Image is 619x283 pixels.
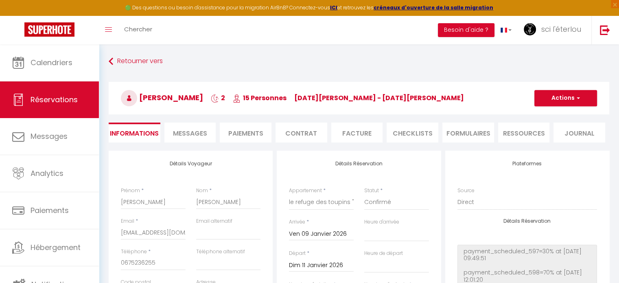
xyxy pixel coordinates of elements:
[289,250,306,257] label: Départ
[121,187,140,195] label: Prénom
[31,131,68,141] span: Messages
[173,129,207,138] span: Messages
[330,4,337,11] a: ICI
[364,187,379,195] label: Statut
[541,24,581,34] span: sci l'éterlou
[7,3,31,28] button: Ouvrir le widget de chat LiveChat
[457,187,475,195] label: Source
[553,123,605,143] li: Journal
[196,217,232,225] label: Email alternatif
[294,93,464,103] span: [DATE][PERSON_NAME] - [DATE][PERSON_NAME]
[331,123,383,143] li: Facture
[600,25,610,35] img: logout
[364,218,399,226] label: Heure d'arrivée
[121,217,134,225] label: Email
[124,25,152,33] span: Chercher
[109,54,609,69] a: Retourner vers
[584,246,613,277] iframe: Chat
[118,16,158,44] a: Chercher
[121,92,203,103] span: [PERSON_NAME]
[364,250,403,257] label: Heure de départ
[31,57,72,68] span: Calendriers
[220,123,271,143] li: Paiements
[31,168,63,178] span: Analytics
[233,93,287,103] span: 15 Personnes
[196,248,245,256] label: Téléphone alternatif
[276,123,327,143] li: Contrat
[438,23,494,37] button: Besoin d'aide ?
[524,23,536,35] img: ...
[289,161,429,167] h4: Détails Réservation
[31,94,78,105] span: Réservations
[457,218,597,224] h4: Détails Réservation
[289,218,305,226] label: Arrivée
[498,123,550,143] li: Ressources
[211,93,225,103] span: 2
[121,161,260,167] h4: Détails Voyageur
[518,16,591,44] a: ... sci l'éterlou
[387,123,438,143] li: CHECKLISTS
[196,187,208,195] label: Nom
[109,123,160,143] li: Informations
[457,161,597,167] h4: Plateformes
[121,248,147,256] label: Téléphone
[534,90,597,106] button: Actions
[31,242,81,252] span: Hébergement
[374,4,493,11] a: créneaux d'ouverture de la salle migration
[442,123,494,143] li: FORMULAIRES
[31,205,69,215] span: Paiements
[289,187,322,195] label: Appartement
[24,22,74,37] img: Super Booking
